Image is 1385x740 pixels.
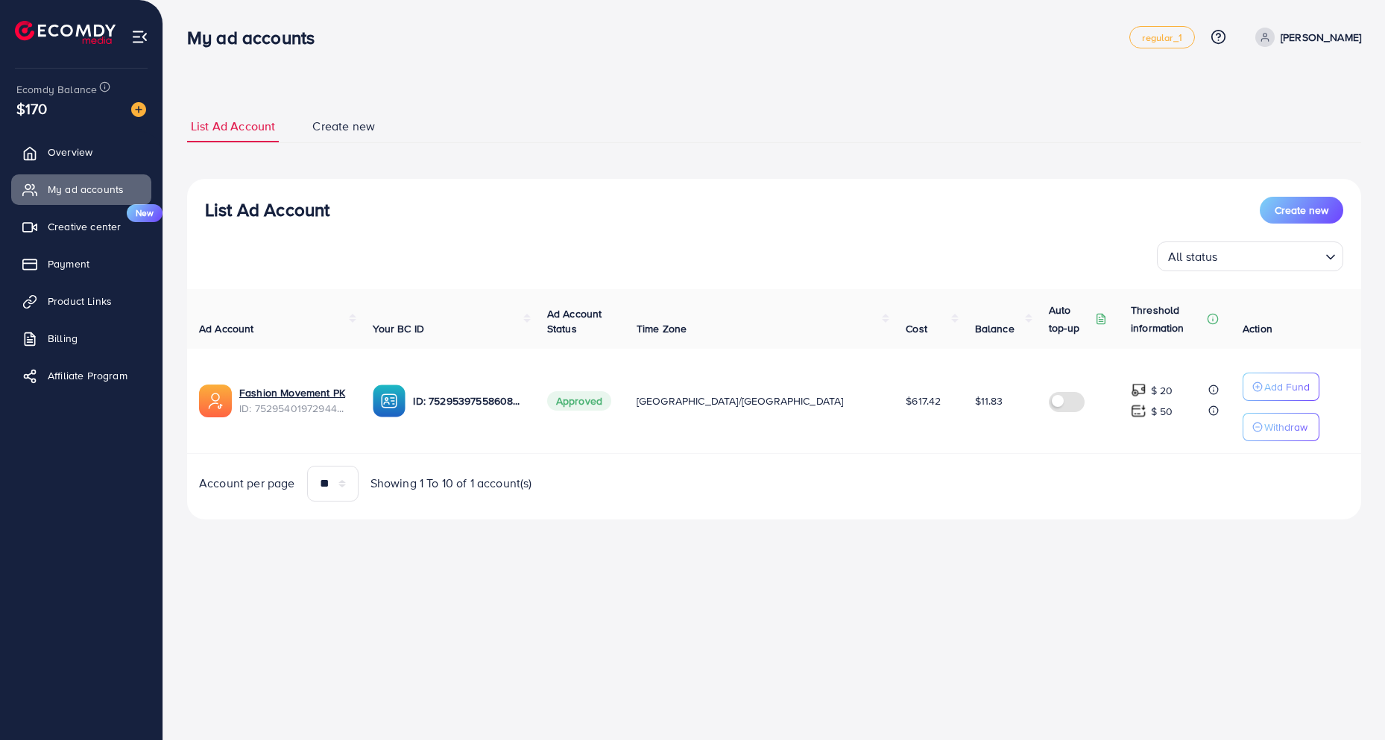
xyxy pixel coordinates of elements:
span: Overview [48,145,92,159]
span: Ad Account [199,321,254,336]
button: Withdraw [1243,413,1319,441]
span: List Ad Account [191,118,275,135]
span: ID: 7529540197294407681 [239,401,349,416]
p: $ 20 [1151,382,1173,399]
img: image [131,102,146,117]
a: Creative centerNew [11,212,151,241]
img: ic-ads-acc.e4c84228.svg [199,385,232,417]
img: top-up amount [1131,403,1146,419]
div: <span class='underline'>Fashion Movement PK</span></br>7529540197294407681 [239,385,349,416]
button: Create new [1260,197,1343,224]
div: Search for option [1157,241,1343,271]
span: All status [1165,246,1221,268]
span: Showing 1 To 10 of 1 account(s) [370,475,532,492]
span: Billing [48,331,78,346]
span: Create new [312,118,375,135]
a: Overview [11,137,151,167]
span: Create new [1275,203,1328,218]
a: My ad accounts [11,174,151,204]
a: [PERSON_NAME] [1249,28,1361,47]
p: Withdraw [1264,418,1307,436]
span: Payment [48,256,89,271]
span: Balance [975,321,1015,336]
span: Time Zone [637,321,687,336]
a: Fashion Movement PK [239,385,349,400]
a: Billing [11,323,151,353]
a: Affiliate Program [11,361,151,390]
img: ic-ba-acc.ded83a64.svg [373,385,406,417]
span: Your BC ID [373,321,424,336]
p: ID: 7529539755860836369 [413,392,523,410]
h3: List Ad Account [205,199,329,221]
span: $170 [16,98,48,119]
span: Approved [547,391,611,411]
p: Auto top-up [1049,301,1092,337]
a: regular_1 [1129,26,1194,48]
img: top-up amount [1131,382,1146,398]
input: Search for option [1222,243,1319,268]
span: Product Links [48,294,112,309]
span: regular_1 [1142,33,1181,42]
span: Ecomdy Balance [16,82,97,97]
img: logo [15,21,116,44]
span: Ad Account Status [547,306,602,336]
span: $617.42 [906,393,941,408]
button: Add Fund [1243,373,1319,401]
span: Action [1243,321,1272,336]
p: [PERSON_NAME] [1281,28,1361,46]
span: $11.83 [975,393,1003,408]
span: My ad accounts [48,182,124,197]
span: New [127,204,163,222]
p: $ 50 [1151,402,1173,420]
a: Product Links [11,286,151,316]
span: Cost [906,321,927,336]
span: Affiliate Program [48,368,127,383]
span: Account per page [199,475,295,492]
h3: My ad accounts [187,27,326,48]
p: Threshold information [1131,301,1204,337]
span: [GEOGRAPHIC_DATA]/[GEOGRAPHIC_DATA] [637,393,844,408]
img: menu [131,28,148,45]
a: Payment [11,249,151,279]
span: Creative center [48,219,121,234]
p: Add Fund [1264,378,1310,396]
